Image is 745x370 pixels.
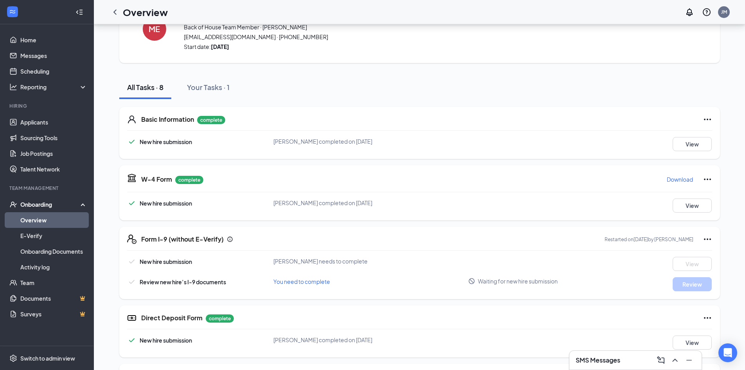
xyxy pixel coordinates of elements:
[576,356,620,365] h3: SMS Messages
[149,26,160,32] h4: ME
[718,343,737,362] div: Open Intercom Messenger
[703,115,712,124] svg: Ellipses
[667,175,693,183] p: Download
[20,32,87,48] a: Home
[140,200,192,207] span: New hire submission
[20,114,87,130] a: Applicants
[20,83,88,91] div: Reporting
[140,258,192,265] span: New hire submission
[20,146,87,161] a: Job Postings
[197,116,225,124] p: complete
[20,63,87,79] a: Scheduling
[468,278,475,285] svg: Blocked
[127,277,136,287] svg: Checkmark
[684,356,694,365] svg: Minimize
[20,200,81,208] div: Onboarding
[721,9,727,15] div: JM
[20,275,87,291] a: Team
[20,228,87,244] a: E-Verify
[123,5,168,19] h1: Overview
[20,259,87,275] a: Activity log
[9,83,17,91] svg: Analysis
[655,354,667,366] button: ComposeMessage
[175,176,203,184] p: complete
[673,336,712,350] button: View
[127,235,136,244] svg: FormI9EVerifyIcon
[703,235,712,244] svg: Ellipses
[75,8,83,16] svg: Collapse
[656,356,666,365] svg: ComposeMessage
[140,337,192,344] span: New hire submission
[227,236,233,242] svg: Info
[127,82,163,92] div: All Tasks · 8
[273,258,368,265] span: [PERSON_NAME] needs to complete
[20,244,87,259] a: Onboarding Documents
[140,138,192,145] span: New hire submission
[9,200,17,208] svg: UserCheck
[20,161,87,177] a: Talent Network
[683,354,695,366] button: Minimize
[20,291,87,306] a: DocumentsCrown
[273,138,372,145] span: [PERSON_NAME] completed on [DATE]
[703,175,712,184] svg: Ellipses
[127,336,136,345] svg: Checkmark
[110,7,120,17] svg: ChevronLeft
[135,7,174,51] button: ME
[670,356,680,365] svg: ChevronUp
[703,313,712,323] svg: Ellipses
[184,33,618,41] span: [EMAIL_ADDRESS][DOMAIN_NAME] · [PHONE_NUMBER]
[605,236,693,243] p: Restarted on [DATE] by [PERSON_NAME]
[211,43,229,50] strong: [DATE]
[184,43,618,51] span: Start date:
[127,173,136,182] svg: TaxGovernmentIcon
[669,354,681,366] button: ChevronUp
[673,277,712,291] button: Review
[9,8,16,16] svg: WorkstreamLogo
[206,314,234,323] p: complete
[127,137,136,146] svg: Checkmark
[141,175,172,184] h5: W-4 Form
[141,314,203,322] h5: Direct Deposit Form
[273,278,330,285] span: You need to complete
[187,82,230,92] div: Your Tasks · 1
[20,48,87,63] a: Messages
[673,199,712,213] button: View
[140,278,226,285] span: Review new hire’s I-9 documents
[273,336,372,343] span: [PERSON_NAME] completed on [DATE]
[127,257,136,266] svg: Checkmark
[666,173,693,186] button: Download
[273,199,372,206] span: [PERSON_NAME] completed on [DATE]
[9,103,86,109] div: Hiring
[20,354,75,362] div: Switch to admin view
[20,306,87,322] a: SurveysCrown
[673,137,712,151] button: View
[702,7,711,17] svg: QuestionInfo
[20,212,87,228] a: Overview
[127,313,136,323] svg: DirectDepositIcon
[127,199,136,208] svg: Checkmark
[478,277,558,285] span: Waiting for new hire submission
[184,23,618,31] span: Back of House Team Member · [PERSON_NAME]
[20,130,87,146] a: Sourcing Tools
[685,7,694,17] svg: Notifications
[9,185,86,191] div: Team Management
[673,257,712,271] button: View
[141,115,194,124] h5: Basic Information
[9,354,17,362] svg: Settings
[141,235,224,244] h5: Form I-9 (without E-Verify)
[127,115,136,124] svg: User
